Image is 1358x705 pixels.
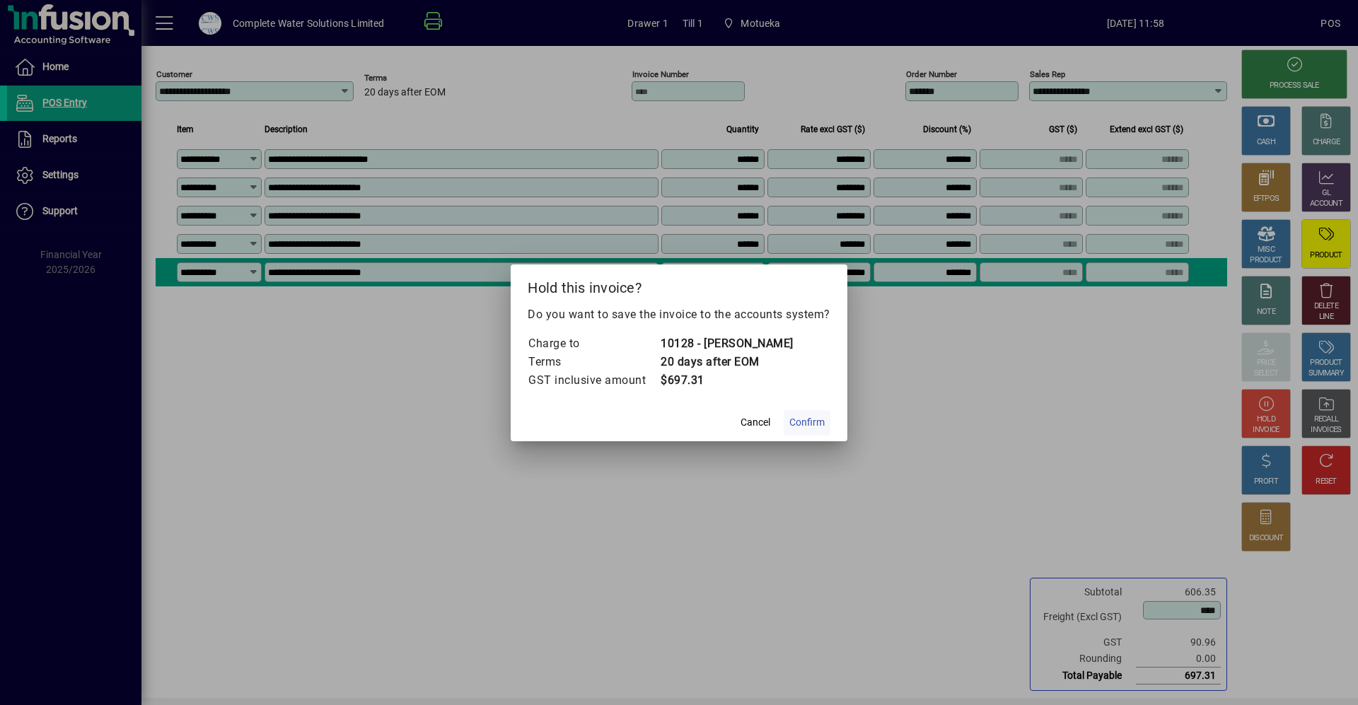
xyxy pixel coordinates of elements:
[528,353,660,371] td: Terms
[784,410,830,436] button: Confirm
[660,353,794,371] td: 20 days after EOM
[528,306,830,323] p: Do you want to save the invoice to the accounts system?
[528,334,660,353] td: Charge to
[733,410,778,436] button: Cancel
[741,415,770,430] span: Cancel
[528,371,660,390] td: GST inclusive amount
[789,415,825,430] span: Confirm
[511,264,847,305] h2: Hold this invoice?
[660,371,794,390] td: $697.31
[660,334,794,353] td: 10128 - [PERSON_NAME]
